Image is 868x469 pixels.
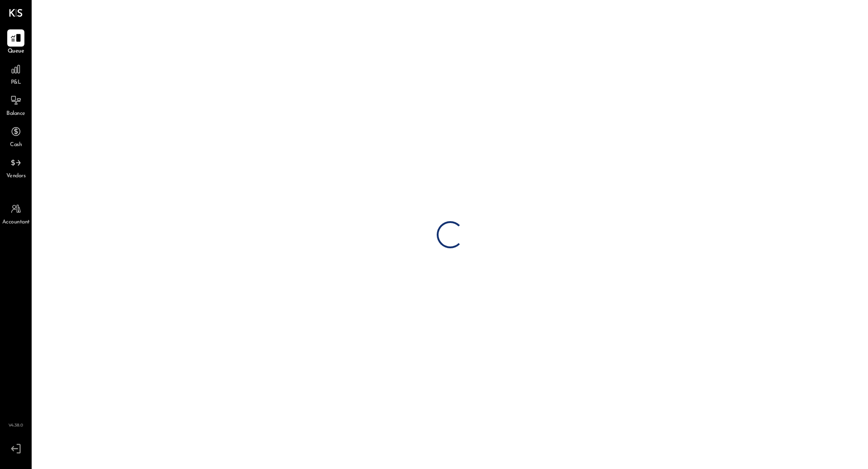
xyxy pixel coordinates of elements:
[0,123,31,149] a: Cash
[8,47,24,56] span: Queue
[10,141,22,149] span: Cash
[0,29,31,56] a: Queue
[0,61,31,87] a: P&L
[6,172,26,180] span: Vendors
[11,79,21,87] span: P&L
[2,218,30,227] span: Accountant
[0,200,31,227] a: Accountant
[0,92,31,118] a: Balance
[0,154,31,180] a: Vendors
[6,110,25,118] span: Balance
